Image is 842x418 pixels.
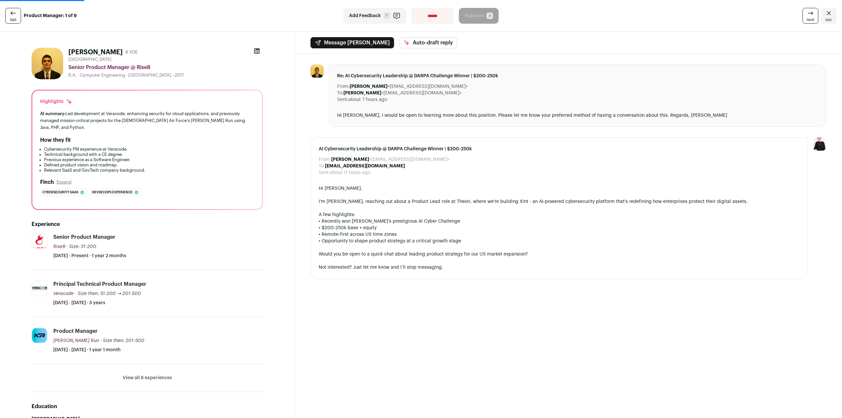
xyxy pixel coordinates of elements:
a: next [803,8,818,24]
span: AI Cybersecurity Leadership @ DARPA Challenge Winner | $200-250k [319,146,800,152]
span: [DATE] - [DATE] · 3 years [53,300,105,306]
span: Re: AI Cybersecurity Leadership @ DARPA Challenge Winner | $200-250k [337,73,818,79]
dt: To: [319,163,325,169]
dt: From: [319,156,331,163]
button: View all 8 experiences [123,375,172,381]
dt: To: [337,90,343,96]
div: Hi [PERSON_NAME], I would be open to learning more about this position. Please let me know your p... [337,112,818,119]
a: last [5,8,21,24]
span: Cybersecurity saas [42,189,78,196]
span: Rise8 [53,244,65,249]
dt: Sent: [337,96,348,103]
li: Technical background with a CE degree. [44,152,254,157]
span: · Size then: 201-500 [100,338,144,343]
span: Add Feedback [349,12,381,19]
button: Message [PERSON_NAME] [310,37,394,48]
span: Devsecops experience [92,189,133,196]
div: Senior Product Manager [53,234,115,241]
span: Veracode [53,291,74,296]
b: [PERSON_NAME] [343,91,381,95]
h2: How they fit [40,136,71,144]
img: 9240684-medium_jpg [813,137,826,151]
dd: about 7 hours ago [348,96,387,103]
dt: From: [337,83,350,90]
span: [PERSON_NAME] Run [53,338,99,343]
button: Expand [57,180,71,185]
img: bf0889be440d598436c74eab88b09fa0d504c329c44a40409163c8f9ed453a59 [310,64,324,78]
b: [PERSON_NAME] [350,84,387,89]
span: next [806,17,814,22]
dd: about 11 hours ago [330,169,370,176]
h2: Experience [32,220,263,228]
div: B.A. - Computer Engineering - [GEOGRAPHIC_DATA] - 2017 [68,73,263,78]
span: · Size: 51-200 [66,244,96,249]
span: last [10,17,16,22]
dd: <[EMAIL_ADDRESS][DOMAIN_NAME]> [343,90,462,96]
div: Highlights [40,98,73,105]
div: Principal Technical Product Manager [53,281,146,288]
span: esc [826,17,832,22]
div: Hi [PERSON_NAME], I'm [PERSON_NAME], reaching out about a Product Lead role at Theori, where we'r... [319,185,800,271]
dd: <[EMAIL_ADDRESS][DOMAIN_NAME]> [350,83,468,90]
div: Led development at Veracode, enhancing security for cloud applications, and previously managed mi... [40,110,254,131]
span: · Size then: 51-200 → 201-500 [75,291,141,296]
button: Add Feedback F [343,8,406,24]
span: [DATE] - [DATE] · 1 year 1 month [53,347,121,353]
h2: Education [32,403,263,410]
b: [PERSON_NAME] [331,157,369,162]
img: 2588589d6202338ae82861a31c55e1a8b3ce73c9070f33cfb9bd4faaa6414d87.jpg [32,281,47,296]
button: Auto-draft reply [399,37,457,48]
span: [DATE] - Present · 1 year 2 months [53,253,126,259]
img: 1727755a266efd55df4ee65f17907c9cbbc428abccea95b0b0d6f7ba66158e09.png [32,235,47,248]
li: Relevant SaaS and GovTech company background. [44,168,254,173]
img: 108cf64c3780ff955dfefcc3877f14b3c706ff702aab13c4ddc7f6bf1ec835ad.jpg [32,328,47,343]
h2: Finch [40,178,54,186]
span: AI summary: [40,111,65,116]
dt: Sent: [319,169,330,176]
h1: [PERSON_NAME] [68,48,123,57]
span: F [384,12,390,19]
dd: <[EMAIL_ADDRESS][DOMAIN_NAME]> [331,156,450,163]
img: bf0889be440d598436c74eab88b09fa0d504c329c44a40409163c8f9ed453a59 [32,48,63,79]
li: Cybersecurity PM experience at Veracode. [44,147,254,152]
a: Close [821,8,837,24]
strong: Product Manager: 1 of 9 [24,12,77,19]
b: [EMAIL_ADDRESS][DOMAIN_NAME] [325,164,405,168]
div: 8 YOE [125,49,138,56]
div: Senior Product Manager @ Rise8 [68,63,263,71]
li: Previous experience as a Software Engineer. [44,157,254,162]
span: [GEOGRAPHIC_DATA] [68,57,111,62]
li: Defined product vision and roadmap. [44,162,254,168]
div: Product Manager [53,328,98,335]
